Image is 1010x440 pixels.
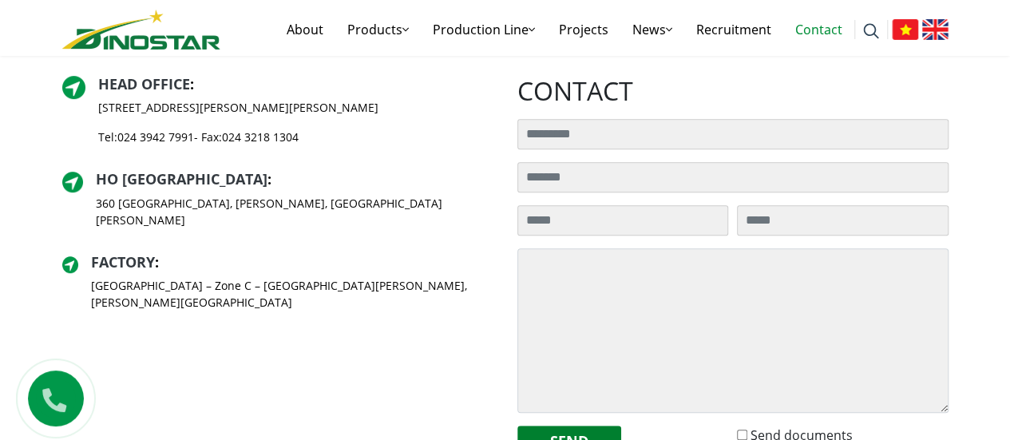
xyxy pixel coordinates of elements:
[117,129,194,145] a: 024 3942 7991
[62,10,220,50] img: logo
[517,76,949,106] h2: contact
[684,4,783,55] a: Recruitment
[335,4,421,55] a: Products
[98,76,378,93] h2: :
[892,19,918,40] img: Tiếng Việt
[98,129,378,145] p: Tel: - Fax:
[62,172,83,192] img: directer
[62,76,85,99] img: directer
[98,74,190,93] a: Head Office
[91,254,493,272] h2: :
[91,277,493,311] p: [GEOGRAPHIC_DATA] – Zone C – [GEOGRAPHIC_DATA][PERSON_NAME], [PERSON_NAME][GEOGRAPHIC_DATA]
[620,4,684,55] a: News
[91,252,155,272] a: Factory
[98,99,378,116] p: [STREET_ADDRESS][PERSON_NAME][PERSON_NAME]
[275,4,335,55] a: About
[863,23,879,39] img: search
[96,171,493,188] h2: :
[783,4,854,55] a: Contact
[922,19,949,40] img: English
[222,129,299,145] a: 024 3218 1304
[62,256,78,272] img: directer
[96,169,267,188] a: HO [GEOGRAPHIC_DATA]
[547,4,620,55] a: Projects
[96,195,493,228] p: 360 [GEOGRAPHIC_DATA], [PERSON_NAME], [GEOGRAPHIC_DATA][PERSON_NAME]
[421,4,547,55] a: Production Line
